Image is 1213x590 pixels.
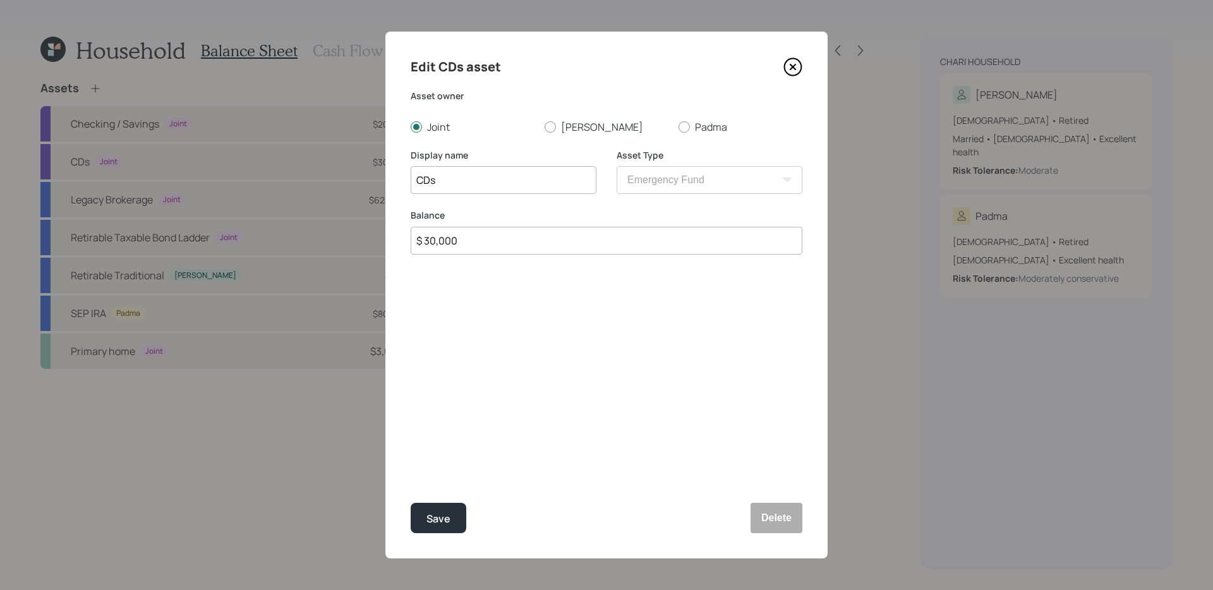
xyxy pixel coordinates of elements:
label: Balance [411,209,802,222]
div: Save [426,510,450,527]
label: [PERSON_NAME] [545,120,668,134]
label: Padma [679,120,802,134]
label: Asset Type [617,149,802,162]
h4: Edit CDs asset [411,57,501,77]
button: Save [411,503,466,533]
button: Delete [751,503,802,533]
label: Asset owner [411,90,802,102]
label: Display name [411,149,596,162]
label: Joint [411,120,534,134]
